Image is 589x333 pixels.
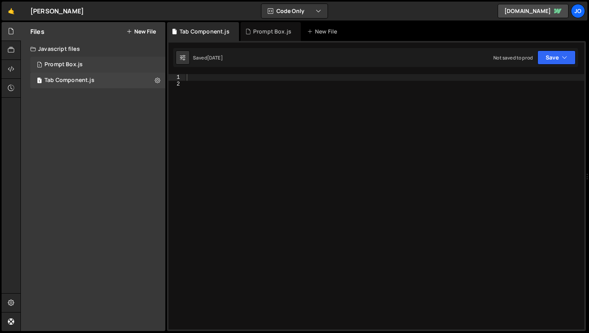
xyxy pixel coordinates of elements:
div: Javascript files [21,41,165,57]
div: Tab Component.js [44,77,94,84]
div: 1 [169,74,185,81]
button: Code Only [261,4,328,18]
h2: Files [30,27,44,36]
div: Prompt Box.js [44,61,83,68]
span: 1 [37,78,42,84]
div: 2 [169,81,185,87]
a: 🤙 [2,2,21,20]
div: [DATE] [207,54,223,61]
span: 1 [37,62,42,69]
a: [DOMAIN_NAME] [498,4,569,18]
div: 16483/44723.js [30,73,165,88]
button: New File [126,28,156,35]
div: Not saved to prod [493,54,533,61]
div: [PERSON_NAME] [30,6,84,16]
div: Prompt Box.js [253,28,291,35]
div: Tab Component.js [180,28,230,35]
div: 16483/44674.js [30,57,165,73]
div: New File [307,28,340,35]
div: Saved [193,54,223,61]
button: Save [537,50,576,65]
a: Jo [571,4,585,18]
